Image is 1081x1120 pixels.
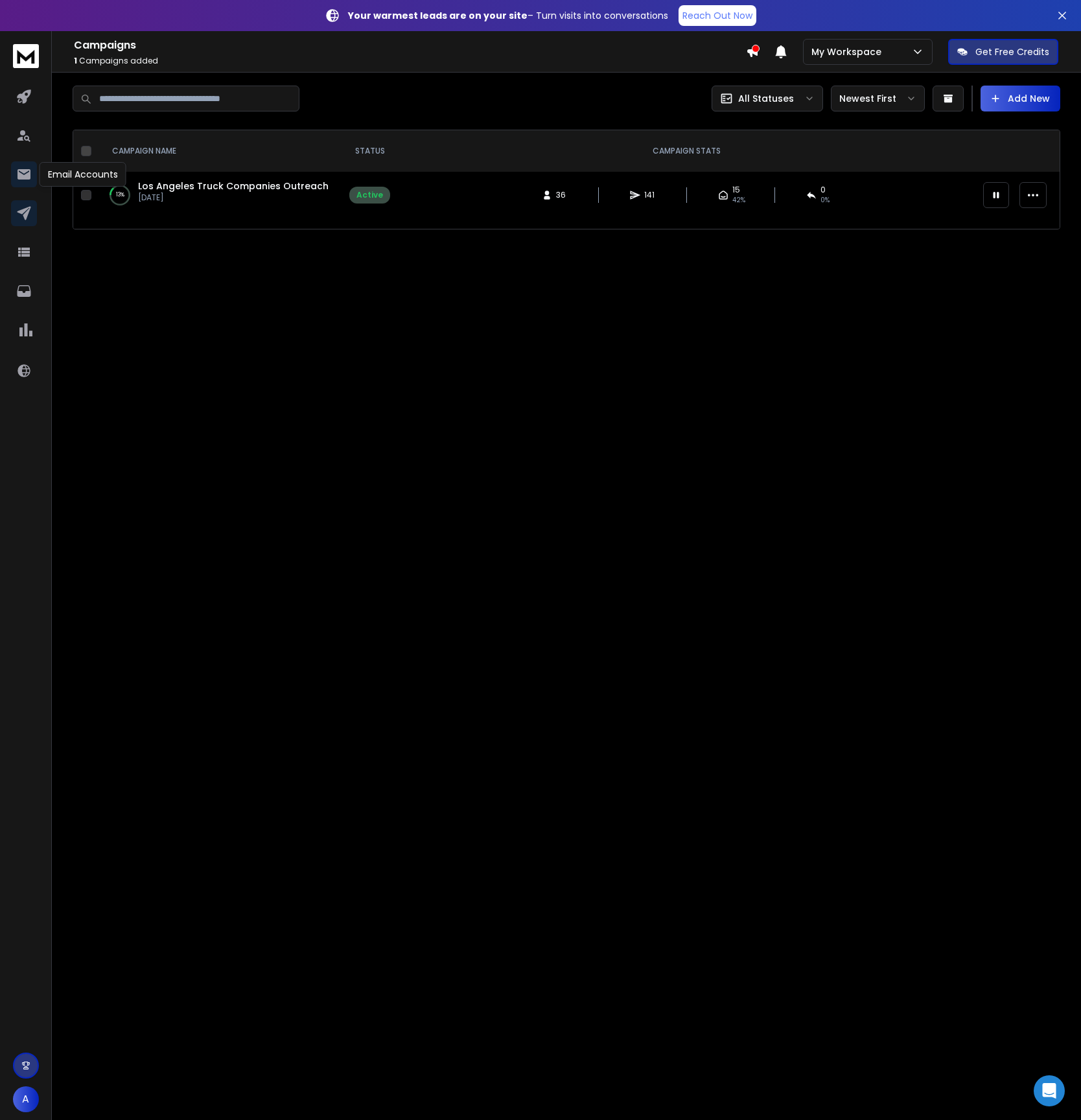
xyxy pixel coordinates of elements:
[948,39,1058,65] button: Get Free Credits
[74,56,746,66] p: Campaigns added
[138,180,329,192] a: Los Angeles Truck Companies Outreach
[13,44,39,68] img: logo
[398,130,975,172] th: CAMPAIGN STATS
[13,1086,39,1112] button: A
[644,190,657,200] span: 141
[74,38,746,53] h1: Campaigns
[356,190,383,200] div: Active
[975,45,1049,58] p: Get Free Credits
[342,130,398,172] th: STATUS
[138,192,329,203] p: [DATE]
[348,9,528,22] strong: Your warmest leads are on your site
[738,92,794,105] p: All Statuses
[116,189,124,202] p: 13 %
[820,195,830,205] span: 0 %
[831,86,925,111] button: Newest First
[981,86,1060,111] button: Add New
[820,185,826,195] span: 0
[679,5,756,26] a: Reach Out Now
[40,162,126,187] div: Email Accounts
[74,55,77,66] span: 1
[811,45,887,58] p: My Workspace
[97,130,342,172] th: CAMPAIGN NAME
[97,172,342,218] td: 13%Los Angeles Truck Companies Outreach[DATE]
[348,9,668,22] p: – Turn visits into conversations
[682,9,752,22] p: Reach Out Now
[732,185,740,195] span: 15
[1034,1075,1065,1106] div: Open Intercom Messenger
[732,195,745,205] span: 42 %
[556,190,569,200] span: 36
